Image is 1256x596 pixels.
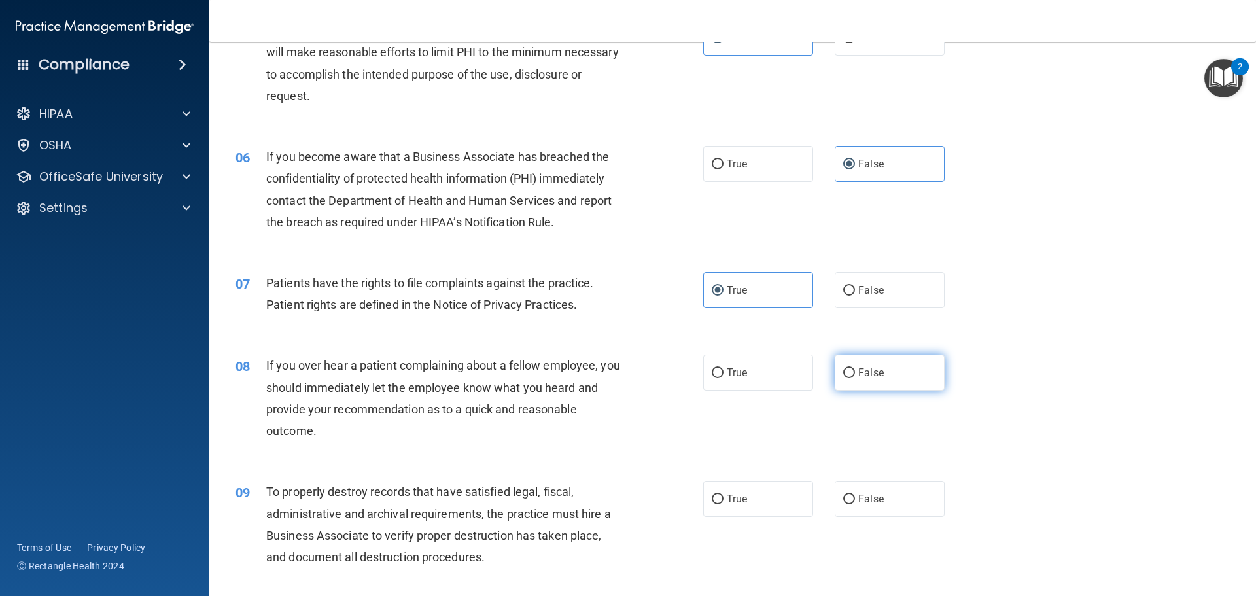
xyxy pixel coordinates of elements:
span: False [858,158,884,170]
p: HIPAA [39,106,73,122]
span: False [858,366,884,379]
input: False [843,286,855,296]
h4: Compliance [39,56,130,74]
input: True [712,495,724,504]
p: OfficeSafe University [39,169,163,184]
span: The Minimum Necessary Rule means that when disclosing PHI, you will make reasonable efforts to li... [266,24,620,103]
p: Settings [39,200,88,216]
span: True [727,158,747,170]
a: HIPAA [16,106,190,122]
span: 09 [235,485,250,500]
input: False [843,368,855,378]
input: True [712,286,724,296]
span: If you over hear a patient complaining about a fellow employee, you should immediately let the em... [266,359,620,438]
span: 07 [235,276,250,292]
a: Settings [16,200,190,216]
a: OSHA [16,137,190,153]
a: OfficeSafe University [16,169,190,184]
a: Terms of Use [17,541,71,554]
p: OSHA [39,137,72,153]
span: False [858,493,884,505]
input: False [843,495,855,504]
span: True [727,493,747,505]
button: Open Resource Center, 2 new notifications [1204,59,1243,97]
a: Privacy Policy [87,541,146,554]
span: 08 [235,359,250,374]
span: False [858,284,884,296]
span: True [727,366,747,379]
span: To properly destroy records that have satisfied legal, fiscal, administrative and archival requir... [266,485,611,564]
div: 2 [1238,67,1242,84]
input: True [712,368,724,378]
span: True [727,284,747,296]
span: Ⓒ Rectangle Health 2024 [17,559,124,572]
input: False [843,160,855,169]
span: Patients have the rights to file complaints against the practice. Patient rights are defined in t... [266,276,594,311]
span: 06 [235,150,250,166]
img: PMB logo [16,14,194,40]
span: If you become aware that a Business Associate has breached the confidentiality of protected healt... [266,150,612,229]
input: True [712,160,724,169]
